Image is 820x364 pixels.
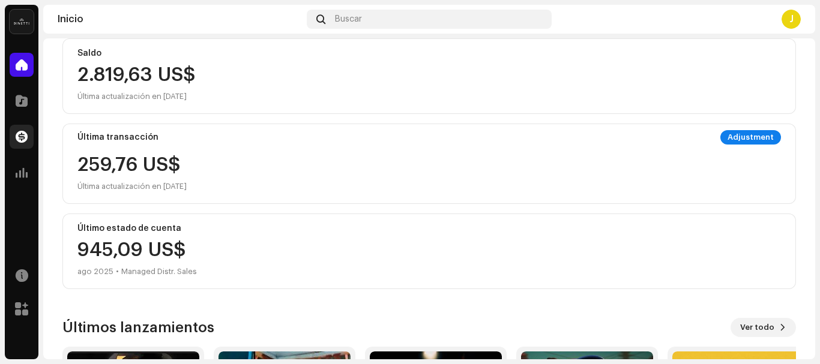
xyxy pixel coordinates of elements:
div: Última actualización en [DATE] [77,179,187,194]
div: • [116,264,119,279]
div: Último estado de cuenta [77,224,781,233]
div: Managed Distr. Sales [121,264,197,279]
button: Ver todo [731,318,796,337]
div: Última actualización en [DATE] [77,89,781,104]
img: 02a7c2d3-3c89-4098-b12f-2ff2945c95ee [10,10,34,34]
h3: Últimos lanzamientos [62,318,214,337]
div: Inicio [58,14,302,24]
div: Adjustment [720,130,781,145]
div: Saldo [77,49,781,58]
re-o-card-value: Último estado de cuenta [62,213,796,289]
re-o-card-value: Saldo [62,38,796,114]
div: ago 2025 [77,264,113,279]
span: Buscar [335,14,362,24]
div: Última transacción [77,133,158,142]
div: J [782,10,801,29]
span: Ver todo [740,315,774,339]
